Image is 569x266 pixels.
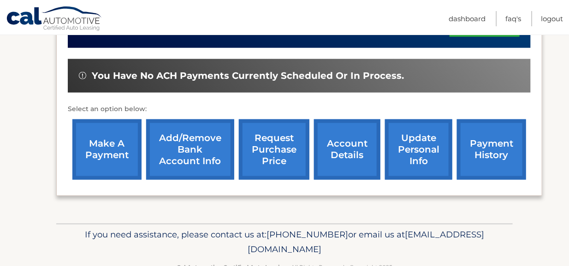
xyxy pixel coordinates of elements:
[62,227,507,257] p: If you need assistance, please contact us at: or email us at
[385,119,452,180] a: update personal info
[314,119,380,180] a: account details
[92,70,404,82] span: You have no ACH payments currently scheduled or in process.
[541,11,563,26] a: Logout
[505,11,521,26] a: FAQ's
[239,119,309,180] a: request purchase price
[146,119,234,180] a: Add/Remove bank account info
[457,119,526,180] a: payment history
[68,104,531,115] p: Select an option below:
[6,6,103,33] a: Cal Automotive
[449,11,486,26] a: Dashboard
[79,72,86,79] img: alert-white.svg
[72,119,142,180] a: make a payment
[267,229,348,240] span: [PHONE_NUMBER]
